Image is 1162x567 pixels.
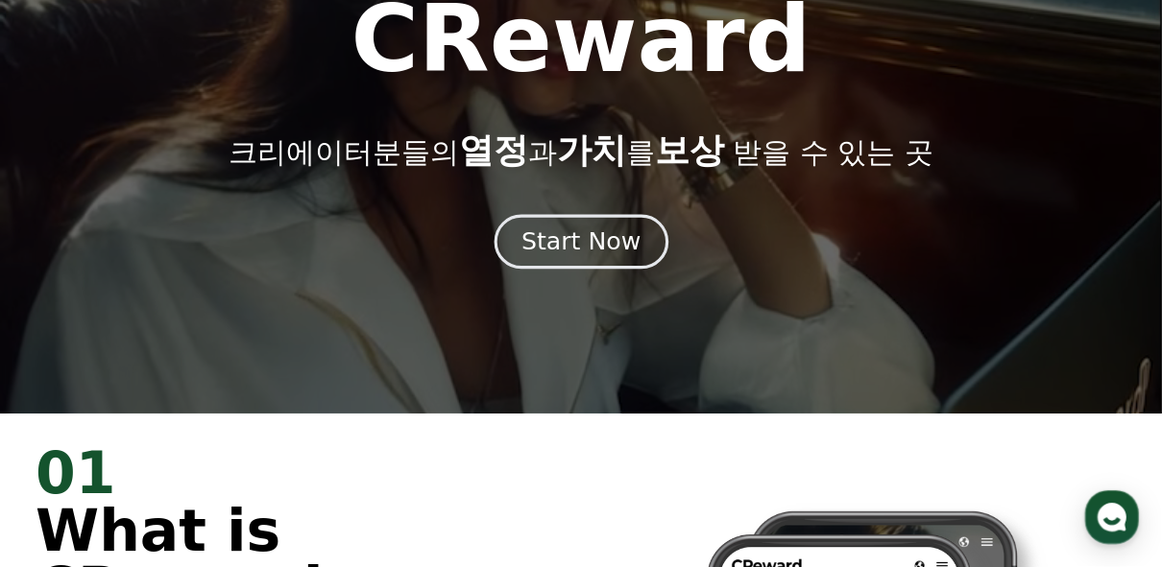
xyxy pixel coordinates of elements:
[459,130,528,170] span: 열정
[498,235,665,253] a: Start Now
[36,444,558,502] div: 01
[127,408,248,456] a: 대화
[229,131,933,170] p: 크리에이터분들의 과 를 받을 수 있는 곳
[557,130,626,170] span: 가치
[297,437,320,452] span: 설정
[655,130,724,170] span: 보상
[61,437,72,452] span: 홈
[176,437,199,453] span: 대화
[494,214,667,269] button: Start Now
[6,408,127,456] a: 홈
[248,408,369,456] a: 설정
[521,225,641,258] div: Start Now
